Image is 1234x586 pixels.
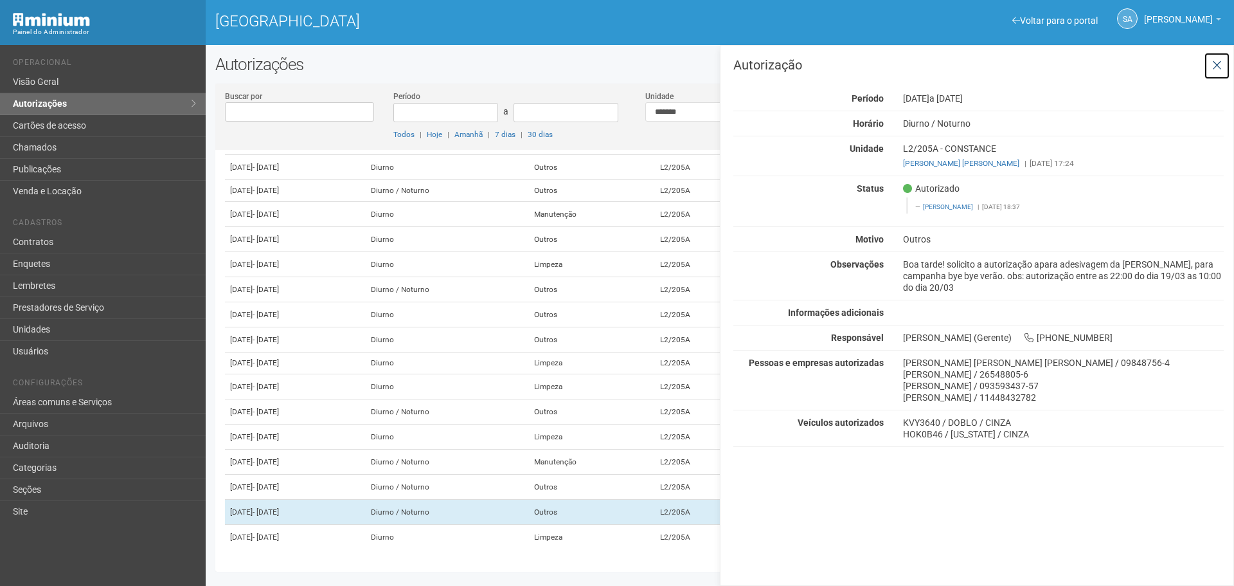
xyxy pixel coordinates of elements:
span: a [DATE] [929,93,963,104]
td: L2/205A [655,180,751,202]
a: [PERSON_NAME] [PERSON_NAME] [903,159,1019,168]
td: Limpeza [529,353,654,374]
span: - [DATE] [253,432,279,441]
h2: Autorizações [215,55,1224,74]
h1: [GEOGRAPHIC_DATA] [215,13,710,30]
td: Diurno [366,374,530,399]
td: Diurno [366,155,530,180]
td: [DATE] [225,500,366,525]
strong: Pessoas e empresas autorizadas [749,358,884,368]
span: - [DATE] [253,335,279,344]
td: L2/205A [655,500,751,525]
td: Outros [529,327,654,353]
footer: [DATE] 18:37 [915,203,1217,212]
div: Painel do Administrador [13,26,196,38]
td: L2/205A [655,227,751,252]
span: - [DATE] [253,235,279,244]
a: 30 dias [528,130,553,139]
td: Diurno [366,302,530,327]
td: L2/205A [655,425,751,450]
span: - [DATE] [253,260,279,269]
span: - [DATE] [253,457,279,466]
span: - [DATE] [253,163,279,172]
div: L2/205A - CONSTANCE [893,143,1233,169]
td: Outros [529,475,654,500]
span: | [1024,159,1026,168]
td: Manutenção [529,450,654,475]
td: Outros [529,399,654,425]
td: Diurno / Noturno [366,277,530,302]
td: Diurno / Noturno [366,500,530,525]
div: [PERSON_NAME] (Gerente) [PHONE_NUMBER] [893,332,1233,343]
td: Manutenção [529,202,654,227]
span: | [488,130,490,139]
td: [DATE] [225,475,366,500]
div: Outros [893,233,1233,245]
td: Limpeza [529,525,654,550]
a: [PERSON_NAME] [923,203,973,210]
span: - [DATE] [253,407,279,416]
span: | [978,203,979,210]
td: [DATE] [225,227,366,252]
td: Limpeza [529,252,654,277]
td: L2/205A [655,302,751,327]
span: - [DATE] [253,310,279,319]
td: [DATE] [225,327,366,353]
a: SA [1117,8,1138,29]
h3: Autorização [733,59,1224,71]
td: [DATE] [225,374,366,399]
div: [DATE] 17:24 [903,158,1224,169]
td: [DATE] [225,180,366,202]
span: - [DATE] [253,186,279,195]
td: Diurno [366,202,530,227]
td: [DATE] [225,353,366,374]
a: [PERSON_NAME] [1144,16,1221,26]
td: [DATE] [225,425,366,450]
strong: Unidade [850,143,884,154]
td: Outros [529,155,654,180]
td: L2/205A [655,327,751,353]
td: [DATE] [225,202,366,227]
div: KVY3640 / DOBLO / CINZA [903,417,1224,428]
label: Unidade [645,91,674,102]
div: Boa tarde! solicito a autorização apara adesivagem da [PERSON_NAME], para campanha bye bye verão.... [893,259,1233,293]
span: | [521,130,523,139]
span: | [447,130,449,139]
strong: Horário [853,118,884,129]
td: L2/205A [655,399,751,425]
div: [PERSON_NAME] / 11448432782 [903,392,1224,403]
td: Diurno [366,327,530,353]
td: Diurno [366,227,530,252]
span: - [DATE] [253,358,279,367]
span: | [420,130,422,139]
td: L2/205A [655,525,751,550]
strong: Responsável [831,333,884,343]
span: - [DATE] [253,210,279,219]
span: a [503,106,508,116]
li: Configurações [13,378,196,392]
span: - [DATE] [253,382,279,391]
td: [DATE] [225,252,366,277]
td: Limpeza [529,425,654,450]
span: Autorizado [903,183,960,194]
td: Diurno / Noturno [366,399,530,425]
td: L2/205A [655,475,751,500]
td: [DATE] [225,302,366,327]
strong: Observações [830,259,884,270]
span: - [DATE] [253,508,279,517]
img: Minium [13,13,90,26]
td: Outros [529,302,654,327]
label: Período [393,91,420,102]
td: Diurno / Noturno [366,180,530,202]
a: 7 dias [495,130,515,139]
a: Voltar para o portal [1012,15,1098,26]
span: Silvio Anjos [1144,2,1213,24]
td: Diurno [366,525,530,550]
div: HOK0B46 / [US_STATE] / CINZA [903,428,1224,440]
span: - [DATE] [253,533,279,542]
td: Outros [529,500,654,525]
td: L2/205A [655,277,751,302]
td: Outros [529,180,654,202]
td: L2/205A [655,374,751,399]
label: Buscar por [225,91,262,102]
